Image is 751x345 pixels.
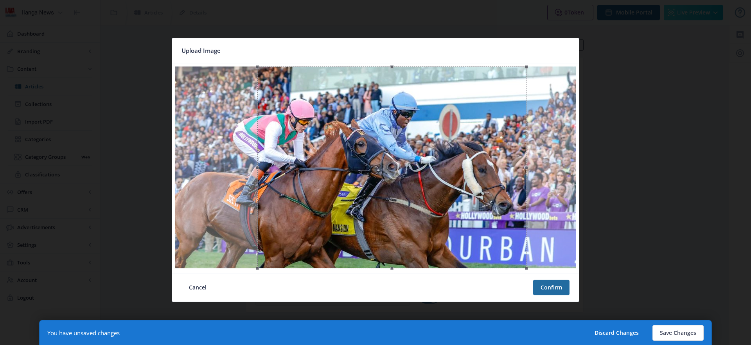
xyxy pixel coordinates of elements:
button: Confirm [533,280,570,295]
img: 9k= [175,66,576,268]
span: Upload Image [181,45,221,57]
button: Discard Changes [587,325,646,341]
button: Cancel [181,280,214,295]
div: You have unsaved changes [47,329,120,337]
button: Save Changes [652,325,704,341]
